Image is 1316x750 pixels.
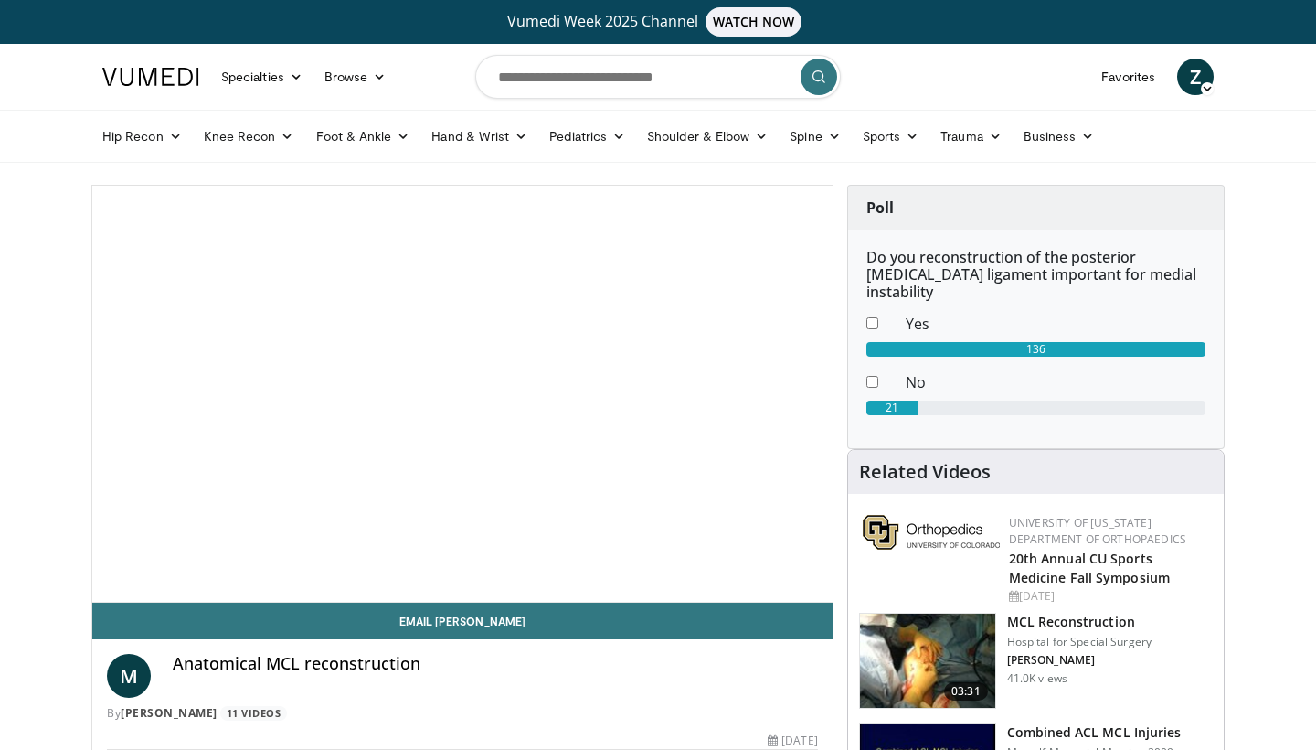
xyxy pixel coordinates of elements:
a: Email [PERSON_NAME] [92,603,833,639]
a: Hand & Wrist [420,118,538,155]
a: Knee Recon [193,118,305,155]
a: Favorites [1090,59,1166,95]
img: VuMedi Logo [102,68,199,86]
dd: Yes [892,313,1219,335]
a: Trauma [929,118,1013,155]
a: Pediatrics [538,118,636,155]
div: 136 [866,342,1205,357]
img: Marx_MCL_100004569_3.jpg.150x105_q85_crop-smart_upscale.jpg [860,614,995,709]
a: 20th Annual CU Sports Medicine Fall Symposium [1009,550,1170,586]
a: Sports [852,118,930,155]
a: Hip Recon [91,118,193,155]
img: 355603a8-37da-49b6-856f-e00d7e9307d3.png.150x105_q85_autocrop_double_scale_upscale_version-0.2.png [863,515,1000,550]
strong: Poll [866,198,894,218]
a: 11 Videos [220,706,287,722]
a: 03:31 MCL Reconstruction Hospital for Special Surgery [PERSON_NAME] 41.0K views [859,613,1213,710]
div: By [107,705,818,722]
p: Hospital for Special Surgery [1007,635,1151,649]
a: Browse [313,59,398,95]
input: Search topics, interventions [475,55,841,99]
a: University of [US_STATE] Department of Orthopaedics [1009,515,1186,547]
div: [DATE] [1009,588,1209,605]
a: Specialties [210,59,313,95]
a: Vumedi Week 2025 ChannelWATCH NOW [105,7,1211,37]
video-js: Video Player [92,186,833,603]
h3: MCL Reconstruction [1007,613,1151,631]
dd: No [892,371,1219,393]
a: Shoulder & Elbow [636,118,779,155]
a: [PERSON_NAME] [121,705,218,721]
a: Z [1177,59,1214,95]
div: [DATE] [768,733,817,749]
span: WATCH NOW [706,7,802,37]
div: 21 [866,401,918,415]
h4: Related Videos [859,461,991,483]
h4: Anatomical MCL reconstruction [173,654,818,674]
a: Foot & Ankle [305,118,421,155]
a: M [107,654,151,698]
span: 03:31 [944,682,988,701]
p: 41.0K views [1007,671,1067,686]
h6: Do you reconstruction of the posterior [MEDICAL_DATA] ligament important for medial instability [866,249,1205,302]
p: [PERSON_NAME] [1007,653,1151,668]
a: Business [1013,118,1106,155]
a: Spine [779,118,851,155]
h3: Combined ACL MCL Injuries [1007,723,1182,742]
